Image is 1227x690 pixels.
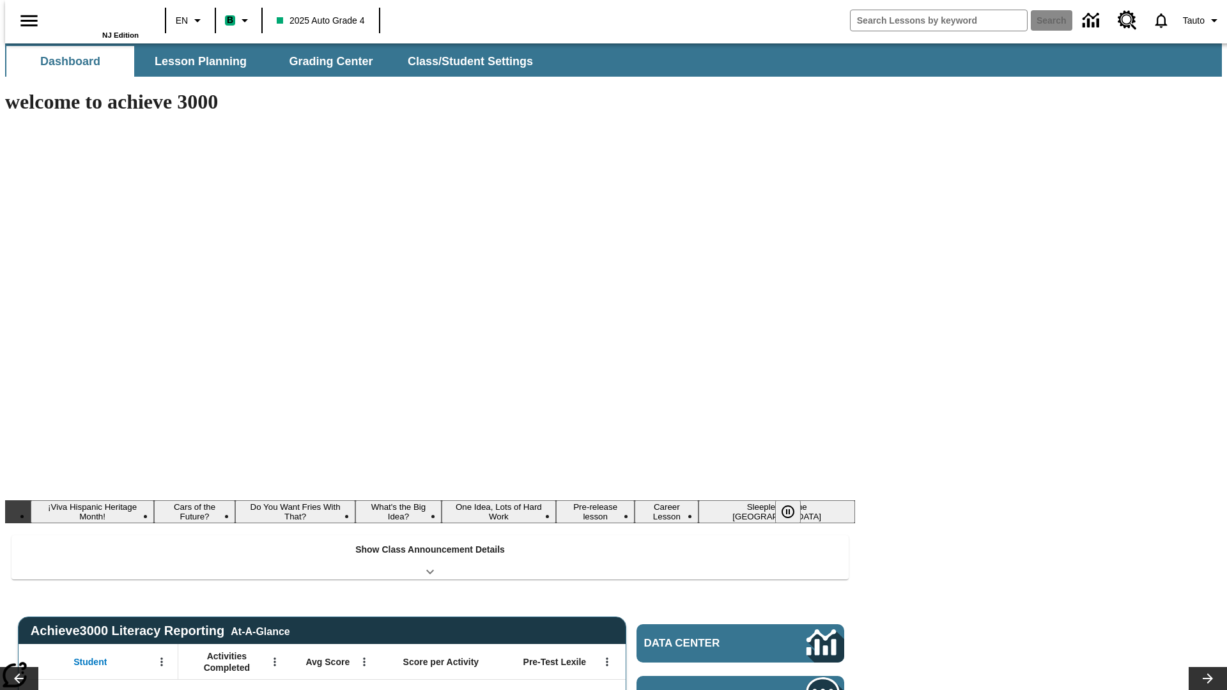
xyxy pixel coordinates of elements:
button: Slide 4 What's the Big Idea? [355,500,441,523]
span: Tauto [1183,14,1205,27]
button: Dashboard [6,46,134,77]
button: Slide 7 Career Lesson [635,500,698,523]
div: At-A-Glance [231,624,289,638]
span: B [227,12,233,28]
button: Slide 8 Sleepless in the Animal Kingdom [698,500,855,523]
a: Notifications [1145,4,1178,37]
button: Slide 1 ¡Viva Hispanic Heritage Month! [31,500,154,523]
div: Show Class Announcement Details [12,535,849,579]
span: 2025 Auto Grade 4 [277,14,365,27]
a: Resource Center, Will open in new tab [1110,3,1145,38]
h1: welcome to achieve 3000 [5,90,855,114]
button: Slide 5 One Idea, Lots of Hard Work [442,500,557,523]
div: Home [56,4,139,39]
button: Language: EN, Select a language [170,9,211,32]
span: Student [73,656,107,668]
span: Avg Score [305,656,350,668]
button: Slide 3 Do You Want Fries With That? [235,500,355,523]
button: Slide 2 Cars of the Future? [154,500,235,523]
button: Profile/Settings [1178,9,1227,32]
span: Pre-Test Lexile [523,656,587,668]
button: Slide 6 Pre-release lesson [556,500,635,523]
a: Data Center [1075,3,1110,38]
button: Lesson Planning [137,46,265,77]
button: Open Menu [265,652,284,671]
input: search field [851,10,1027,31]
div: SubNavbar [5,43,1222,77]
button: Open Menu [355,652,374,671]
span: NJ Edition [102,31,139,39]
div: SubNavbar [5,46,544,77]
button: Lesson carousel, Next [1189,667,1227,690]
button: Open side menu [10,2,48,40]
button: Class/Student Settings [397,46,543,77]
a: Data Center [637,624,844,663]
span: Data Center [644,637,764,650]
p: Show Class Announcement Details [355,543,505,556]
div: Pause [775,500,814,523]
button: Boost Class color is mint green. Change class color [220,9,258,32]
button: Pause [775,500,801,523]
span: Score per Activity [403,656,479,668]
button: Grading Center [267,46,395,77]
span: Activities Completed [185,650,269,673]
button: Open Menu [152,652,171,671]
span: Achieve3000 Literacy Reporting [31,624,290,638]
button: Open Menu [598,652,617,671]
span: EN [176,14,188,27]
a: Home [56,6,139,31]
